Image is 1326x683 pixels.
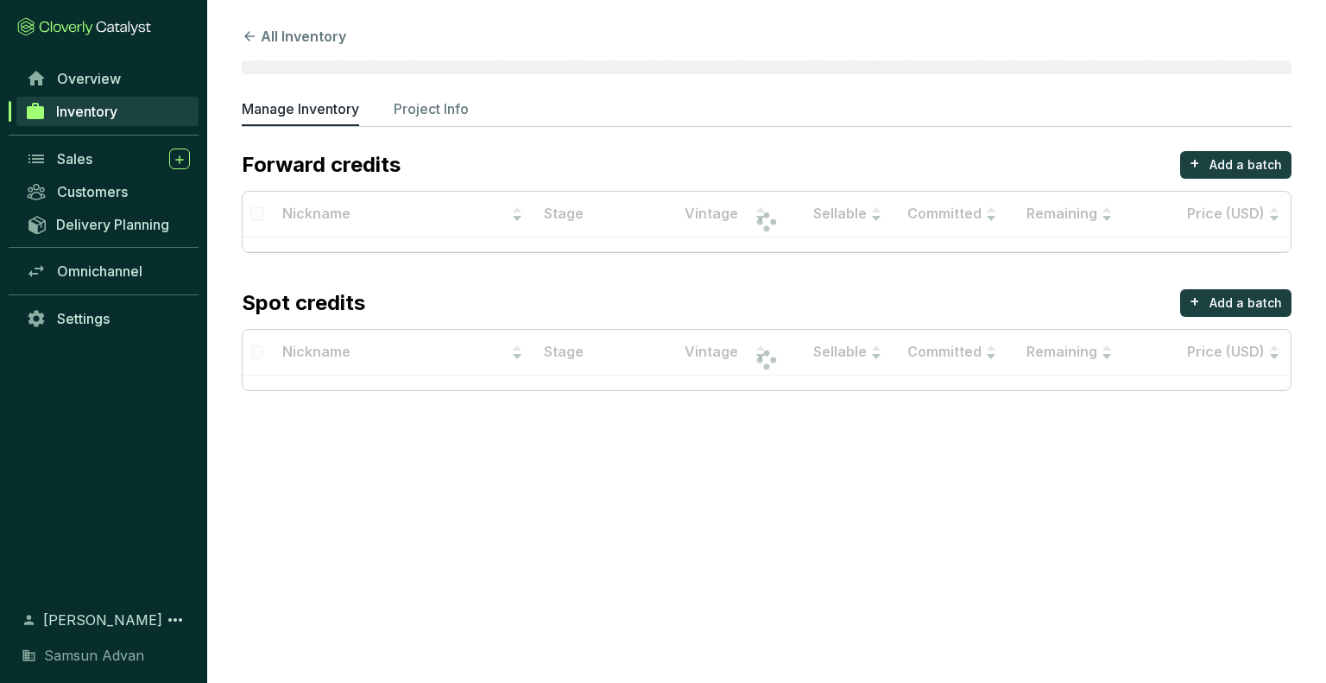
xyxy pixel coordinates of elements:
p: Add a batch [1209,156,1282,174]
span: Samsun Advan [44,645,144,666]
a: Delivery Planning [17,210,199,238]
span: Overview [57,70,121,87]
span: Customers [57,183,128,200]
p: Project Info [394,98,469,119]
span: Delivery Planning [56,216,169,233]
span: Inventory [56,103,117,120]
a: Omnichannel [17,256,199,286]
p: Add a batch [1209,294,1282,312]
button: +Add a batch [1180,289,1291,317]
p: + [1190,151,1200,175]
a: Sales [17,144,199,174]
a: Overview [17,64,199,93]
p: Spot credits [242,289,365,317]
p: + [1190,289,1200,313]
p: Forward credits [242,151,401,179]
span: [PERSON_NAME] [43,610,162,630]
p: Manage Inventory [242,98,359,119]
a: Inventory [16,97,199,126]
button: +Add a batch [1180,151,1291,179]
span: Omnichannel [57,262,142,280]
span: Sales [57,150,92,168]
span: Settings [57,310,110,327]
a: Settings [17,304,199,333]
button: All Inventory [242,26,346,47]
a: Customers [17,177,199,206]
